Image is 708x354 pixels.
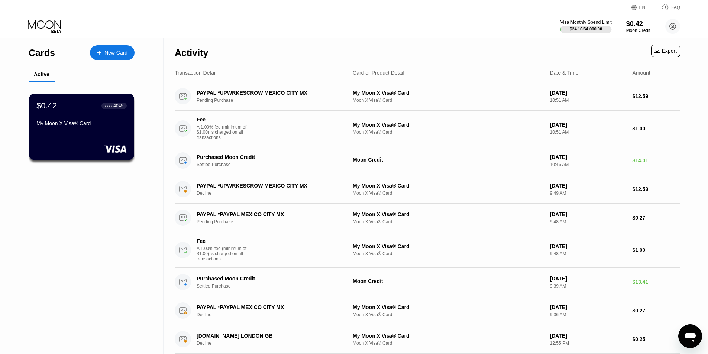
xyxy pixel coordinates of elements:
[353,312,544,317] div: Moon X Visa® Card
[671,5,680,10] div: FAQ
[197,183,341,189] div: PAYPAL *UPWRKESCROW MEXICO CITY MX
[550,191,627,196] div: 9:49 AM
[632,336,680,342] div: $0.25
[197,211,341,217] div: PAYPAL *PAYPAL MEXICO CITY MX
[353,251,544,256] div: Moon X Visa® Card
[197,154,341,160] div: Purchased Moon Credit
[550,243,627,249] div: [DATE]
[550,312,627,317] div: 9:36 AM
[550,122,627,128] div: [DATE]
[353,157,544,163] div: Moon Credit
[550,130,627,135] div: 10:51 AM
[550,341,627,346] div: 12:55 PM
[175,175,680,204] div: PAYPAL *UPWRKESCROW MEXICO CITY MXDeclineMy Moon X Visa® CardMoon X Visa® Card[DATE]9:49 AM$12.59
[29,94,134,160] div: $0.42● ● ● ●4045My Moon X Visa® Card
[197,191,352,196] div: Decline
[175,146,680,175] div: Purchased Moon CreditSettled PurchaseMoon Credit[DATE]10:46 AM$14.01
[353,98,544,103] div: Moon X Visa® Card
[550,183,627,189] div: [DATE]
[550,276,627,282] div: [DATE]
[550,70,579,76] div: Date & Time
[632,93,680,99] div: $12.59
[626,28,650,33] div: Moon Credit
[654,48,677,54] div: Export
[34,71,49,77] div: Active
[175,268,680,296] div: Purchased Moon CreditSettled PurchaseMoon Credit[DATE]9:39 AM$13.41
[175,296,680,325] div: PAYPAL *PAYPAL MEXICO CITY MXDeclineMy Moon X Visa® CardMoon X Visa® Card[DATE]9:36 AM$0.27
[90,45,135,60] div: New Card
[197,90,341,96] div: PAYPAL *UPWRKESCROW MEXICO CITY MX
[197,238,249,244] div: Fee
[550,219,627,224] div: 9:48 AM
[197,283,352,289] div: Settled Purchase
[353,243,544,249] div: My Moon X Visa® Card
[560,20,612,25] div: Visa Monthly Spend Limit
[550,90,627,96] div: [DATE]
[105,105,112,107] div: ● ● ● ●
[197,276,341,282] div: Purchased Moon Credit
[550,304,627,310] div: [DATE]
[632,70,650,76] div: Amount
[197,304,341,310] div: PAYPAL *PAYPAL MEXICO CITY MX
[632,126,680,131] div: $1.00
[353,191,544,196] div: Moon X Visa® Card
[632,308,680,314] div: $0.27
[175,111,680,146] div: FeeA 1.00% fee (minimum of $1.00) is charged on all transactionsMy Moon X Visa® CardMoon X Visa® ...
[353,211,544,217] div: My Moon X Visa® Card
[632,247,680,253] div: $1.00
[626,20,650,28] div: $0.42
[550,211,627,217] div: [DATE]
[353,90,544,96] div: My Moon X Visa® Card
[639,5,646,10] div: EN
[550,98,627,103] div: 10:51 AM
[550,162,627,167] div: 10:46 AM
[353,278,544,284] div: Moon Credit
[353,304,544,310] div: My Moon X Visa® Card
[197,162,352,167] div: Settled Purchase
[113,103,123,108] div: 4045
[197,312,352,317] div: Decline
[626,20,650,33] div: $0.42Moon Credit
[175,48,208,58] div: Activity
[197,333,341,339] div: [DOMAIN_NAME] LONDON GB
[353,70,404,76] div: Card or Product Detail
[654,4,680,11] div: FAQ
[104,50,127,56] div: New Card
[175,204,680,232] div: PAYPAL *PAYPAL MEXICO CITY MXPending PurchaseMy Moon X Visa® CardMoon X Visa® Card[DATE]9:48 AM$0.27
[197,98,352,103] div: Pending Purchase
[632,215,680,221] div: $0.27
[550,283,627,289] div: 9:39 AM
[353,219,544,224] div: Moon X Visa® Card
[651,45,680,57] div: Export
[353,333,544,339] div: My Moon X Visa® Card
[632,157,680,163] div: $14.01
[197,246,252,262] div: A 1.00% fee (minimum of $1.00) is charged on all transactions
[550,251,627,256] div: 9:48 AM
[36,120,127,126] div: My Moon X Visa® Card
[353,122,544,128] div: My Moon X Visa® Card
[197,117,249,123] div: Fee
[175,70,216,76] div: Transaction Detail
[353,341,544,346] div: Moon X Visa® Card
[29,48,55,58] div: Cards
[570,27,602,31] div: $24.16 / $4,000.00
[561,20,611,33] div: Visa Monthly Spend Limit$24.16/$4,000.00
[632,279,680,285] div: $13.41
[197,341,352,346] div: Decline
[175,82,680,111] div: PAYPAL *UPWRKESCROW MEXICO CITY MXPending PurchaseMy Moon X Visa® CardMoon X Visa® Card[DATE]10:5...
[36,101,57,111] div: $0.42
[353,130,544,135] div: Moon X Visa® Card
[632,186,680,192] div: $12.59
[197,219,352,224] div: Pending Purchase
[197,124,252,140] div: A 1.00% fee (minimum of $1.00) is charged on all transactions
[678,324,702,348] iframe: Button to launch messaging window
[353,183,544,189] div: My Moon X Visa® Card
[175,232,680,268] div: FeeA 1.00% fee (minimum of $1.00) is charged on all transactionsMy Moon X Visa® CardMoon X Visa® ...
[631,4,654,11] div: EN
[175,325,680,354] div: [DOMAIN_NAME] LONDON GBDeclineMy Moon X Visa® CardMoon X Visa® Card[DATE]12:55 PM$0.25
[550,333,627,339] div: [DATE]
[550,154,627,160] div: [DATE]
